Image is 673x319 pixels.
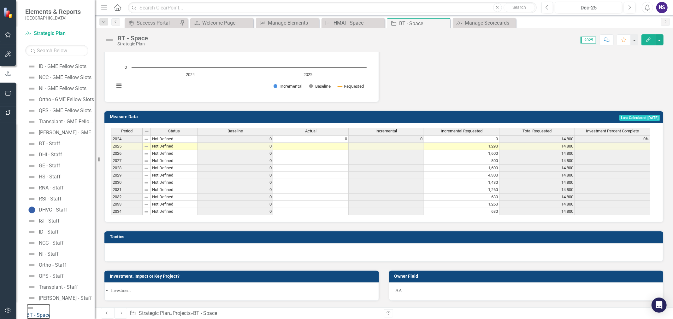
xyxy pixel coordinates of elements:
td: 14,800 [499,208,575,215]
img: Not Defined [28,294,36,302]
span: Incremental Requested [441,129,482,133]
div: [PERSON_NAME] - GME Fellow Slots [39,130,95,136]
td: 0 [198,201,273,208]
span: Last Calculated [DATE] [619,115,660,121]
input: Search Below... [25,45,88,56]
div: NI - Staff [39,251,59,257]
img: Not Defined [28,261,36,269]
td: 0% [575,135,650,143]
span: Actual [305,129,316,133]
text: 0 [125,64,127,70]
a: NI - Staff [27,249,59,259]
td: 14,800 [499,179,575,186]
a: Transplant - GME Fellow Slots [27,117,95,127]
button: Show Incremental [274,84,302,89]
td: 0 [198,165,273,172]
a: Ortho - Staff [27,260,66,270]
td: 0 [198,150,273,157]
text: Incremental [280,83,302,89]
div: BT - Space [27,312,50,319]
span: 2025 [581,37,596,43]
img: Not Defined [28,96,36,103]
img: Not Defined [28,184,36,192]
img: Not Defined [27,304,34,312]
td: Not Defined [151,172,198,179]
td: Not Defined [151,208,198,215]
text: Baseline [315,83,331,89]
td: 14,800 [499,143,575,150]
td: 2025 [111,143,143,150]
a: BT - Staff [27,139,60,149]
td: 14,800 [499,165,575,172]
div: I&I - Staff [39,218,60,224]
div: HMAI - Space [334,19,383,27]
td: 4,300 [424,172,499,179]
img: 8DAGhfEEPCf229AAAAAElFTkSuQmCC [144,202,149,207]
a: QPS - Staff [27,271,64,281]
td: 0 [198,186,273,194]
div: Welcome Page [202,19,252,27]
a: Transplant - Staff [27,282,78,292]
a: DHVC - Staff [27,205,67,215]
img: Not Defined [28,107,36,114]
td: 14,800 [499,135,575,143]
td: 14,800 [499,172,575,179]
a: ID - Staff [27,227,59,237]
td: 2033 [111,201,143,208]
td: Not Defined [151,186,198,194]
a: ID - GME Fellow Slots [27,61,86,72]
div: NI - GME Fellow Slots [39,86,86,91]
button: Show Baseline [309,84,331,89]
div: » » [130,310,379,317]
td: 2034 [111,208,143,215]
img: Not Defined [104,35,114,45]
div: HS - Staff [39,174,61,180]
span: Investment [111,288,131,293]
div: Success Portal [137,19,178,27]
td: 2032 [111,194,143,201]
img: Not Defined [28,118,36,125]
td: 2030 [111,179,143,186]
div: [PERSON_NAME] - Staff [39,295,92,301]
td: 0 [198,143,273,150]
td: 1,260 [424,186,499,194]
button: Dec-25 [555,2,622,13]
img: 8DAGhfEEPCf229AAAAAElFTkSuQmCC [144,188,149,193]
div: NCC - Staff [39,240,64,246]
a: I&I - Staff [27,216,60,226]
td: Not Defined [151,135,198,143]
a: NI - GME Fellow Slots [27,84,86,94]
a: HS - Staff [27,172,61,182]
div: QPS - Staff [39,273,64,279]
span: Incremental [375,129,397,133]
div: ID - Staff [39,229,59,235]
td: 800 [424,157,499,165]
img: No Information [28,206,36,214]
td: Not Defined [151,150,198,157]
a: GE - Staff [27,161,60,171]
td: 1,430 [424,179,499,186]
td: 14,800 [499,201,575,208]
div: BT - Space [193,310,217,316]
td: 14,800 [499,157,575,165]
td: 0 [198,135,273,143]
td: 0 [198,208,273,215]
button: NS [656,2,668,13]
td: Not Defined [151,179,198,186]
img: 8DAGhfEEPCf229AAAAAElFTkSuQmCC [144,173,149,178]
h3: Investment, Impact or Key Project? [110,274,376,279]
img: Not Defined [28,283,36,291]
td: 1,290 [424,143,499,150]
img: Not Defined [28,140,36,148]
a: Projects [173,310,191,316]
td: 2029 [111,172,143,179]
img: Not Defined [28,272,36,280]
div: Manage Scorecards [465,19,514,27]
td: Not Defined [151,194,198,201]
button: View chart menu, Chart [115,81,123,90]
td: 1,600 [424,150,499,157]
img: 8DAGhfEEPCf229AAAAAElFTkSuQmCC [144,159,149,164]
td: 0 [198,157,273,165]
a: Manage Scorecards [454,19,514,27]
